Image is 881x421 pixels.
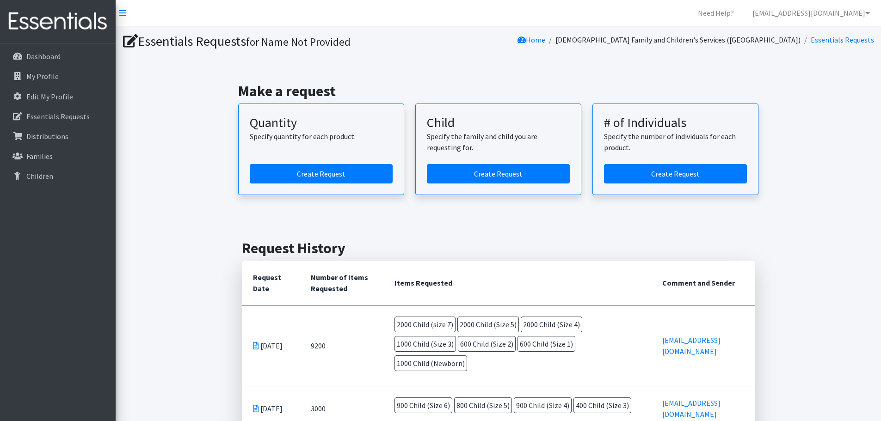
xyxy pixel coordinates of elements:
[604,115,747,131] h3: # of Individuals
[26,112,90,121] p: Essentials Requests
[4,107,112,126] a: Essentials Requests
[458,336,516,352] span: 600 Child (Size 2)
[555,35,801,44] a: [DEMOGRAPHIC_DATA] Family and Children's Services ([GEOGRAPHIC_DATA])
[250,164,393,183] a: Create a request by quantity
[394,355,467,371] span: 1000 Child (Newborn)
[26,132,68,141] p: Distributions
[4,6,112,37] img: HumanEssentials
[427,131,570,153] p: Specify the family and child you are requesting for.
[383,261,651,305] th: Items Requested
[604,131,747,153] p: Specify the number of individuals for each product.
[26,52,61,61] p: Dashboard
[4,167,112,185] a: Children
[427,115,570,131] h3: Child
[238,82,758,100] h2: Make a request
[604,164,747,183] a: Create a request by number of individuals
[518,336,575,352] span: 600 Child (Size 1)
[26,72,59,81] p: My Profile
[811,35,874,44] a: Essentials Requests
[662,336,721,356] a: [EMAIL_ADDRESS][DOMAIN_NAME]
[300,305,383,386] td: 9200
[242,305,300,386] td: [DATE]
[242,239,755,257] h2: Request History
[690,4,741,22] a: Need Help?
[573,397,631,413] span: 400 Child (Size 3)
[300,261,383,305] th: Number of Items Requested
[745,4,877,22] a: [EMAIL_ADDRESS][DOMAIN_NAME]
[457,317,519,332] span: 2000 Child (Size 5)
[123,33,495,49] h1: Essentials Requests
[521,317,582,332] span: 2000 Child (Size 4)
[394,336,456,352] span: 1000 Child (Size 3)
[4,127,112,146] a: Distributions
[26,92,73,101] p: Edit My Profile
[394,317,456,332] span: 2000 Child (size 7)
[246,35,351,49] small: for Name Not Provided
[250,115,393,131] h3: Quantity
[250,131,393,142] p: Specify quantity for each product.
[26,152,53,161] p: Families
[662,398,721,419] a: [EMAIL_ADDRESS][DOMAIN_NAME]
[4,147,112,165] a: Families
[394,397,452,413] span: 900 Child (Size 6)
[454,397,512,413] span: 800 Child (Size 5)
[26,171,53,181] p: Children
[4,67,112,85] a: My Profile
[514,397,572,413] span: 900 Child (Size 4)
[242,261,300,305] th: Request Date
[4,87,112,106] a: Edit My Profile
[4,47,112,66] a: Dashboard
[518,35,545,44] a: Home
[427,164,570,183] a: Create a request for a child or family
[651,261,755,305] th: Comment and Sender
